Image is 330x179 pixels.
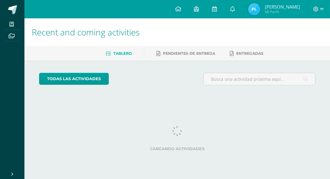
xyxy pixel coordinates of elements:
[32,26,140,38] span: Recent and coming activities
[236,51,263,56] span: Entregadas
[156,49,215,58] a: Pendientes de entrega
[113,51,132,56] span: Tablero
[248,3,260,15] img: 23fb16984e5ab67cc49ece7ec8f2c339.png
[230,49,263,58] a: Entregadas
[204,73,315,85] input: Busca una actividad próxima aquí...
[265,4,300,10] span: [PERSON_NAME]
[163,51,215,56] span: Pendientes de entrega
[39,147,316,151] label: Cargando actividades
[106,49,132,58] a: Tablero
[265,9,300,14] span: Mi Perfil
[39,73,109,85] a: todas las Actividades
